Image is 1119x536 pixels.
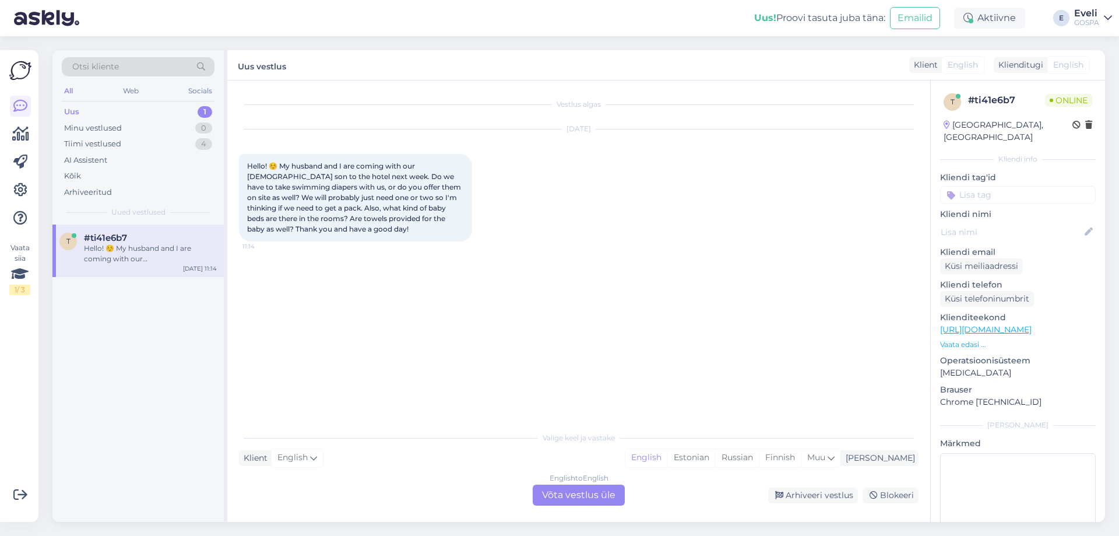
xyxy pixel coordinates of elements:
div: E [1053,10,1069,26]
span: English [948,59,978,71]
p: Märkmed [940,437,1096,450]
div: [GEOGRAPHIC_DATA], [GEOGRAPHIC_DATA] [944,119,1072,143]
input: Lisa nimi [941,226,1082,239]
div: AI Assistent [64,155,107,166]
div: Proovi tasuta juba täna: [754,11,885,25]
p: Klienditeekond [940,311,1096,324]
div: [DATE] [239,124,919,134]
div: Kliendi info [940,154,1096,164]
span: Hello! ☺️ My husband and I are coming with our [DEMOGRAPHIC_DATA] son to the hotel next week. Do ... [247,162,463,233]
img: Askly Logo [9,59,31,82]
div: Minu vestlused [64,122,122,134]
div: Blokeeri [863,488,919,503]
button: Emailid [890,7,940,29]
div: Vestlus algas [239,99,919,110]
div: # ti41e6b7 [968,93,1045,107]
div: [DATE] 11:14 [183,264,217,273]
div: Võta vestlus üle [533,485,625,506]
div: [PERSON_NAME] [841,452,915,464]
p: Operatsioonisüsteem [940,355,1096,367]
label: Uus vestlus [238,57,286,73]
div: GOSPA [1074,18,1099,27]
span: Online [1045,94,1092,107]
div: [PERSON_NAME] [940,420,1096,430]
span: 11:14 [242,242,286,251]
div: Finnish [759,449,801,467]
p: Chrome [TECHNICAL_ID] [940,396,1096,408]
div: Socials [186,83,214,99]
p: Brauser [940,384,1096,396]
div: Eveli [1074,9,1099,18]
input: Lisa tag [940,186,1096,204]
span: Uued vestlused [111,207,166,218]
div: 4 [195,138,212,150]
div: All [62,83,75,99]
span: English [277,451,308,464]
div: Klienditugi [994,59,1043,71]
div: Estonian [667,449,715,467]
span: t [66,237,71,246]
a: [URL][DOMAIN_NAME] [940,324,1032,335]
div: Uus [64,106,79,118]
div: Vaata siia [9,243,30,295]
div: Web [121,83,141,99]
div: English [625,449,667,467]
div: Hello! ☺️ My husband and I are coming with our [DEMOGRAPHIC_DATA] son to the hotel next week. Do ... [84,243,217,264]
b: Uus! [754,12,776,23]
span: Muu [807,452,825,463]
span: Otsi kliente [72,61,119,73]
div: 1 [198,106,212,118]
p: Kliendi telefon [940,279,1096,291]
div: Russian [715,449,759,467]
p: Kliendi tag'id [940,171,1096,184]
div: Küsi meiliaadressi [940,258,1023,274]
p: [MEDICAL_DATA] [940,367,1096,379]
div: Arhiveeri vestlus [768,488,858,503]
p: Kliendi email [940,246,1096,258]
span: English [1053,59,1083,71]
a: EveliGOSPA [1074,9,1112,27]
div: Küsi telefoninumbrit [940,291,1034,307]
div: Arhiveeritud [64,187,112,198]
span: t [951,97,955,106]
div: 1 / 3 [9,285,30,295]
div: Valige keel ja vastake [239,433,919,443]
div: Klient [909,59,938,71]
div: 0 [195,122,212,134]
span: #ti41e6b7 [84,233,127,243]
p: Kliendi nimi [940,208,1096,220]
div: Aktiivne [954,8,1025,29]
div: Tiimi vestlused [64,138,121,150]
p: Vaata edasi ... [940,339,1096,350]
div: Kõik [64,170,81,182]
div: English to English [550,473,608,484]
div: Klient [239,452,268,464]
